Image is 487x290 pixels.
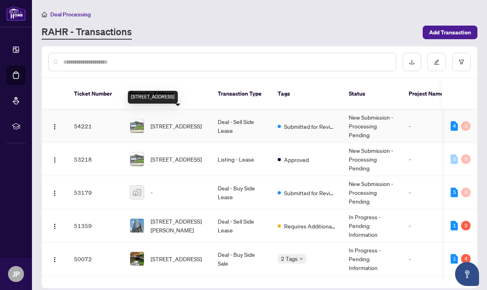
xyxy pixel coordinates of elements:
td: 54221 [68,110,123,143]
td: In Progress - Pending Information [342,242,402,276]
span: [STREET_ADDRESS][PERSON_NAME] [151,217,205,234]
span: Requires Additional Docs [284,222,336,230]
span: Submitted for Review [284,188,336,197]
td: Deal - Buy Side Lease [211,176,271,209]
img: Logo [52,190,58,196]
td: New Submission - Processing Pending [342,110,402,143]
td: - [402,242,466,276]
th: Transaction Type [211,78,271,110]
button: Logo [48,120,61,132]
span: filter [459,59,464,65]
span: [STREET_ADDRESS] [151,254,202,263]
span: Deal Processing [50,11,91,18]
div: 5 [451,188,458,197]
img: thumbnail-img [130,219,144,232]
td: 53218 [68,143,123,176]
div: 4 [461,254,471,264]
img: thumbnail-img [130,252,144,266]
button: Logo [48,252,61,265]
div: [STREET_ADDRESS] [128,91,178,104]
button: edit [427,53,446,71]
img: logo [6,6,26,21]
th: Status [342,78,402,110]
td: Listing - Lease [211,143,271,176]
td: - [402,209,466,242]
span: 2 Tags [281,254,298,263]
td: - [402,110,466,143]
td: In Progress - Pending Information [342,209,402,242]
div: 0 [461,121,471,131]
img: thumbnail-img [130,152,144,166]
span: [STREET_ADDRESS] [151,155,202,164]
div: 1 [451,221,458,230]
td: Deal - Sell Side Lease [211,110,271,143]
div: 0 [451,154,458,164]
th: Project Name [402,78,450,110]
span: Add Transaction [429,26,471,39]
img: thumbnail-img [130,186,144,199]
img: Logo [52,124,58,130]
div: 1 [451,254,458,264]
button: Add Transaction [423,26,477,39]
button: Open asap [455,262,479,286]
th: Tags [271,78,342,110]
td: - [402,176,466,209]
th: Ticket Number [68,78,123,110]
span: down [299,257,303,261]
td: 51359 [68,209,123,242]
td: - [402,143,466,176]
span: edit [434,59,439,65]
button: Logo [48,219,61,232]
span: [STREET_ADDRESS] [151,122,202,130]
th: Property Address [123,78,211,110]
span: - [151,188,153,197]
td: New Submission - Processing Pending [342,143,402,176]
td: Deal - Sell Side Lease [211,209,271,242]
img: Logo [52,157,58,163]
div: 4 [451,121,458,131]
td: 50072 [68,242,123,276]
div: 2 [461,221,471,230]
img: thumbnail-img [130,119,144,133]
img: Logo [52,223,58,230]
span: JP [12,268,20,280]
img: Logo [52,256,58,263]
span: home [42,12,47,17]
button: Logo [48,153,61,166]
a: RAHR - Transactions [42,25,132,40]
span: Submitted for Review [284,122,336,131]
td: 53179 [68,176,123,209]
div: 0 [461,154,471,164]
button: Logo [48,186,61,199]
td: New Submission - Processing Pending [342,176,402,209]
span: Approved [284,155,309,164]
div: 0 [461,188,471,197]
span: download [409,59,415,65]
td: Deal - Buy Side Sale [211,242,271,276]
button: download [403,53,421,71]
button: filter [452,53,471,71]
